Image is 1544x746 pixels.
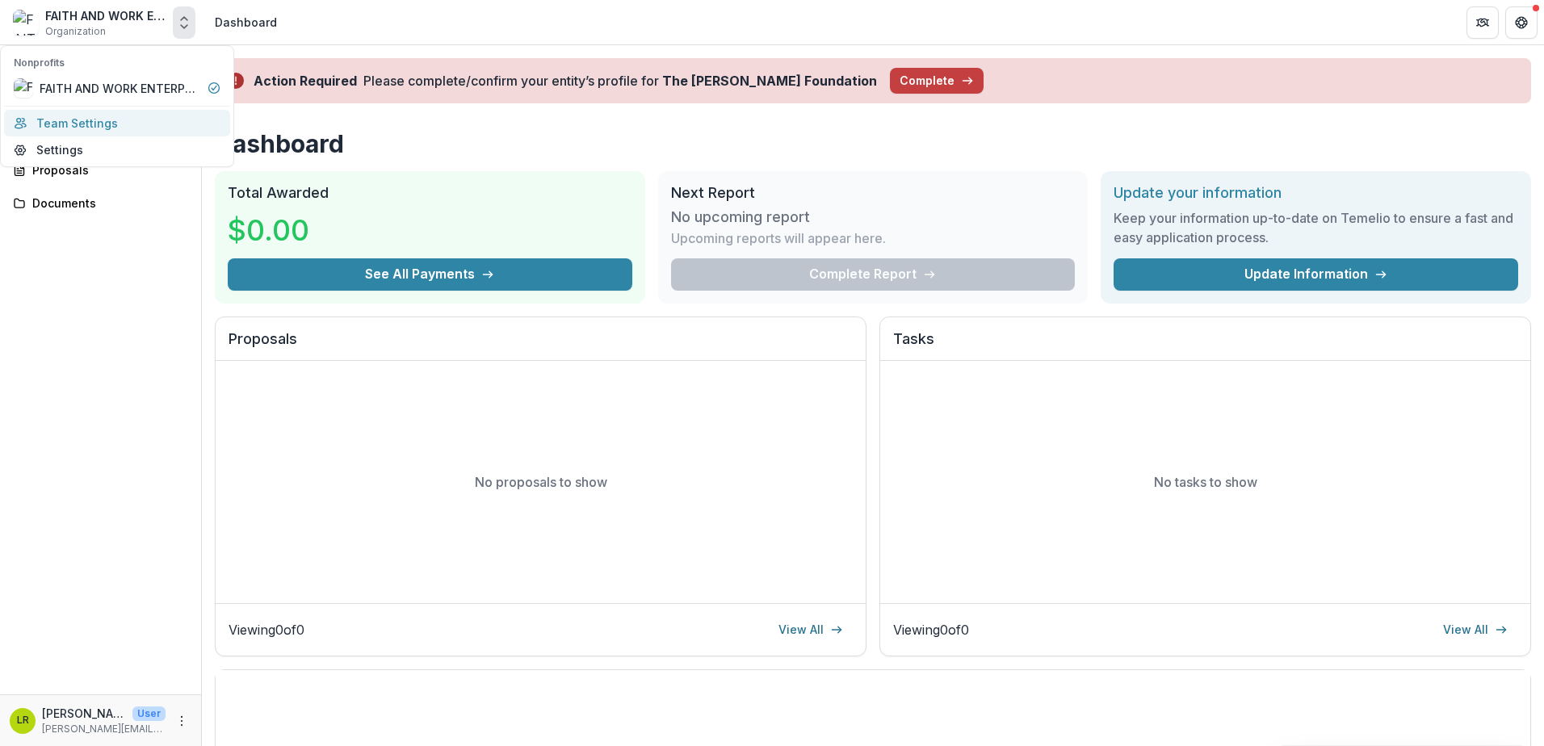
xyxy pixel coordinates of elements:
[42,722,166,736] p: [PERSON_NAME][EMAIL_ADDRESS][DOMAIN_NAME]
[228,258,632,291] button: See All Payments
[42,705,126,722] p: [PERSON_NAME]
[215,14,277,31] div: Dashboard
[45,7,166,24] div: FAITH AND WORK ENTERPRISES INC
[475,472,607,492] p: No proposals to show
[893,330,1517,361] h2: Tasks
[1505,6,1538,39] button: Get Help
[32,161,182,178] div: Proposals
[228,184,632,202] h2: Total Awarded
[17,715,29,726] div: LeChelle Redd
[671,184,1076,202] h2: Next Report
[1433,617,1517,643] a: View All
[769,617,853,643] a: View All
[173,6,195,39] button: Open entity switcher
[6,190,195,216] a: Documents
[1114,184,1518,202] h2: Update your information
[363,71,877,90] div: Please complete/confirm your entity’s profile for
[6,157,195,183] a: Proposals
[890,68,984,94] button: Complete
[254,71,357,90] div: Action Required
[893,620,969,639] p: Viewing 0 of 0
[1154,472,1257,492] p: No tasks to show
[1114,208,1518,247] h3: Keep your information up-to-date on Temelio to ensure a fast and easy application process.
[229,330,853,361] h2: Proposals
[45,24,106,39] span: Organization
[662,73,877,89] strong: The [PERSON_NAME] Foundation
[32,195,182,212] div: Documents
[13,10,39,36] img: FAITH AND WORK ENTERPRISES INC
[671,208,810,226] h3: No upcoming report
[1114,258,1518,291] a: Update Information
[215,129,1531,158] h1: Dashboard
[671,228,886,248] p: Upcoming reports will appear here.
[1466,6,1499,39] button: Partners
[228,208,349,252] h3: $0.00
[172,711,191,731] button: More
[229,620,304,639] p: Viewing 0 of 0
[132,706,166,721] p: User
[208,10,283,34] nav: breadcrumb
